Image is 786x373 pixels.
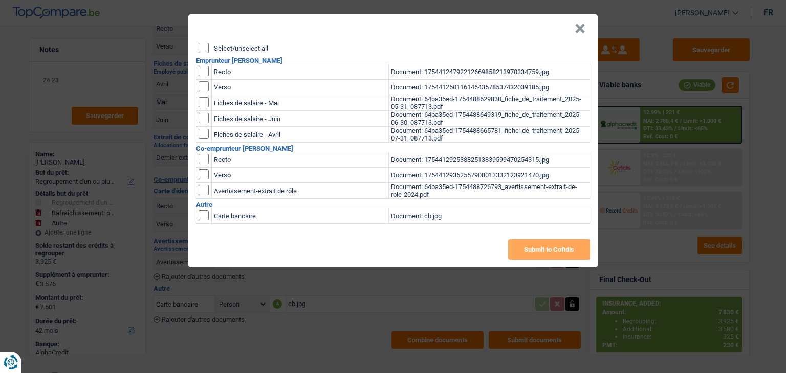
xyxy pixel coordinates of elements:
td: Recto [212,152,389,168]
button: Close [575,24,585,34]
td: Document: 64ba35ed-1754488629830_fiche_de_traitement_2025-05-31_087713.pdf [389,95,590,111]
td: Fiches de salaire - Juin [212,111,389,127]
td: Recto [212,64,389,80]
td: Document: cb.jpg [389,208,590,224]
h2: Emprunteur [PERSON_NAME] [196,57,590,64]
td: Document: 64ba35ed-1754488726793_avertissement-extrait-de-role-2024.pdf [389,183,590,199]
h2: Co-emprunteur [PERSON_NAME] [196,145,590,152]
h2: Autre [196,201,590,208]
td: Verso [212,168,389,183]
td: Document: 64ba35ed-1754488649319_fiche_de_traitement_2025-06-30_087713.pdf [389,111,590,127]
button: Submit to Cofidis [508,239,590,260]
label: Select/unselect all [214,45,268,52]
td: Fiches de salaire - Avril [212,127,389,143]
td: Document: 17544124792212669858213970334759.jpg [389,64,590,80]
td: Document: 17544125011614643578537432039185.jpg [389,80,590,95]
td: Verso [212,80,389,95]
td: Fiches de salaire - Mai [212,95,389,111]
td: Carte bancaire [212,208,389,224]
td: Document: 17544129253882513839599470254315.jpg [389,152,590,168]
td: Avertissement-extrait de rôle [212,183,389,199]
td: Document: 64ba35ed-1754488665781_fiche_de_traitement_2025-07-31_087713.pdf [389,127,590,143]
td: Document: 17544129362557908013332123921470.jpg [389,168,590,183]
